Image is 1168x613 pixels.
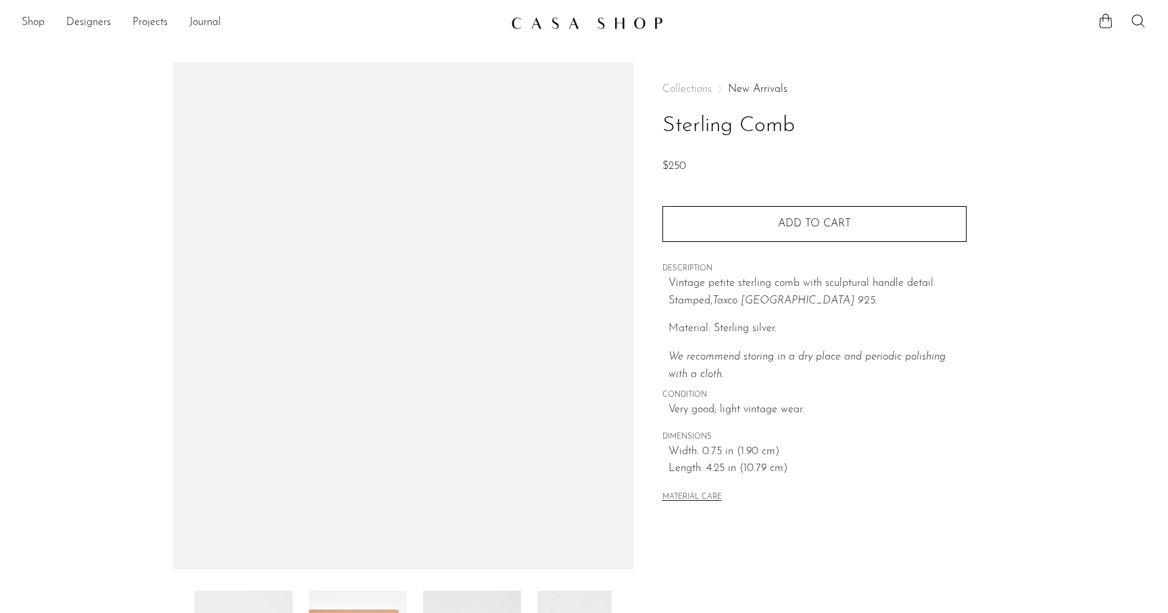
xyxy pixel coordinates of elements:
a: Journal [189,14,221,32]
a: Shop [22,14,45,32]
h1: Sterling Comb [662,109,967,143]
span: DIMENSIONS [662,431,967,443]
nav: Breadcrumbs [662,84,967,95]
span: Very good; light vintage wear. [668,401,967,419]
p: Vintage petite sterling comb with sculptural handle detail. Stamped, [668,275,967,310]
ul: NEW HEADER MENU [22,11,500,34]
a: Designers [66,14,111,32]
p: Material: Sterling silver. [668,320,967,338]
a: Projects [132,14,168,32]
span: Add to cart [778,218,851,229]
span: Length: 4.25 in (10.79 cm) [668,460,967,478]
span: $250 [662,161,686,172]
button: MATERIAL CARE [662,493,722,503]
em: Taxco [GEOGRAPHIC_DATA] 925. [712,295,877,306]
a: New Arrivals [728,84,787,95]
span: DESCRIPTION [662,263,967,275]
button: Add to cart [662,206,967,241]
span: Collections [662,84,712,95]
span: CONDITION [662,389,967,401]
span: Width: 0.75 in (1.90 cm) [668,443,967,461]
nav: Desktop navigation [22,11,500,34]
i: We recommend storing in a dry place and periodic polishing with a cloth. [668,351,946,380]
